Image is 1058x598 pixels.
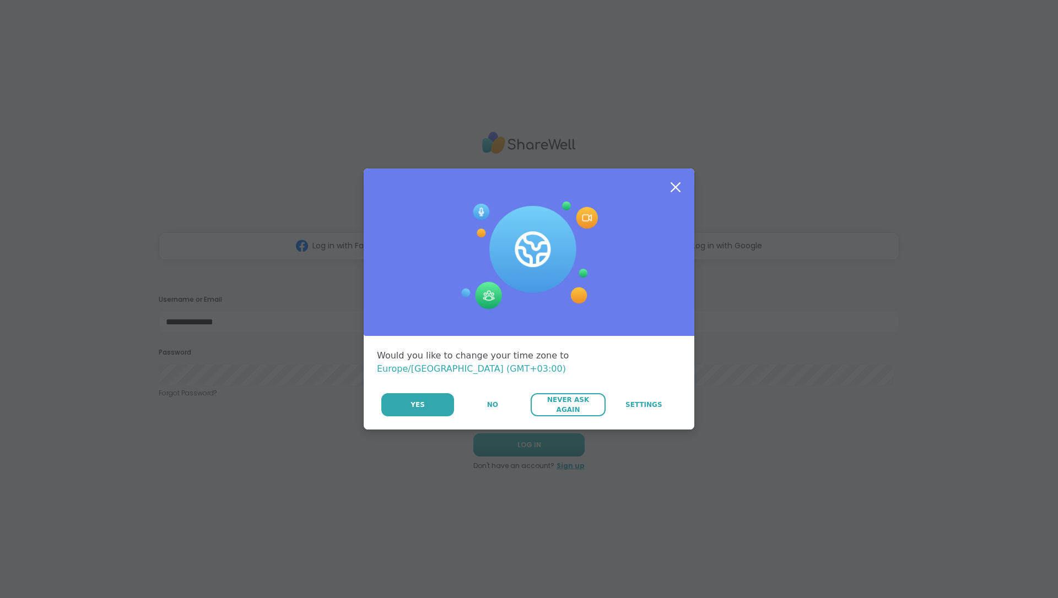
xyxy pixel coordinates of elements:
[487,400,498,410] span: No
[377,349,681,376] div: Would you like to change your time zone to
[411,400,425,410] span: Yes
[377,363,566,374] span: Europe/[GEOGRAPHIC_DATA] (GMT+03:00)
[607,393,681,416] a: Settings
[455,393,530,416] button: No
[460,202,598,309] img: Session Experience
[625,400,662,410] span: Settings
[536,395,600,415] span: Never Ask Again
[531,393,605,416] button: Never Ask Again
[381,393,454,416] button: Yes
